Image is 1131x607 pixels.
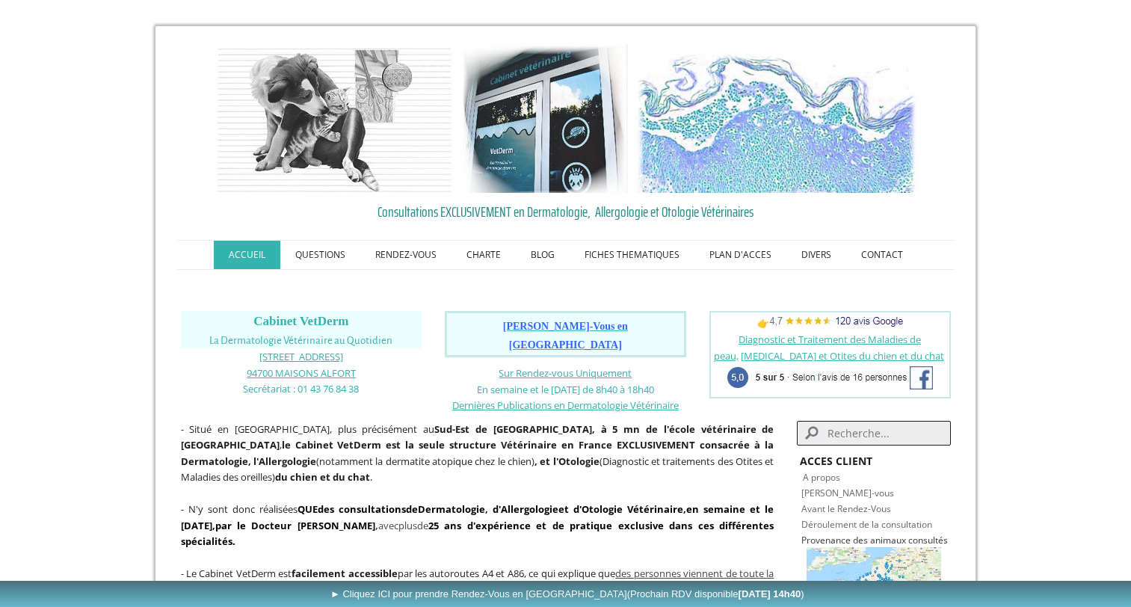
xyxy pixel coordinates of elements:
[797,421,950,446] input: Search
[786,241,846,269] a: DIVERS
[280,241,360,269] a: QUESTIONS
[534,455,600,468] b: , et l'Otologie
[215,519,375,532] span: par le Docteur [PERSON_NAME]
[275,470,370,484] strong: du chien et du chat
[741,349,944,363] a: [MEDICAL_DATA] et Otites du chien et du chat
[694,241,786,269] a: PLAN D'ACCES
[452,398,679,412] a: Dernières Publications en Dermatologie Vétérinaire
[452,241,516,269] a: CHARTE
[757,316,903,330] span: 👉
[181,422,774,484] span: - Situé en [GEOGRAPHIC_DATA], plus précisément au , (notamment la dermatite atopique chez le chie...
[846,241,918,269] a: CONTACT
[803,471,840,484] a: A propos
[247,366,356,380] a: 94700 MAISONS ALFORT
[212,519,215,532] span: ,
[292,567,345,580] span: facilement
[243,382,359,395] span: Secrétariat : 01 43 76 84 38
[330,588,804,600] span: ► Cliquez ICI pour prendre Rendez-Vous en [GEOGRAPHIC_DATA]
[253,314,348,328] span: Cabinet VetDerm
[259,349,343,363] a: [STREET_ADDRESS]
[714,333,922,363] a: Diagnostic et Traitement des Maladies de peau,
[339,502,664,516] strong: de , d' et d'
[501,502,558,516] a: Allergologie
[295,438,575,452] b: Cabinet VetDerm est la seule structure Vétérinaire en
[298,502,318,516] strong: QUE
[181,502,774,548] span: avec de
[418,502,485,516] a: Dermatologie
[339,502,406,516] a: consultations
[215,519,378,532] b: ,
[181,422,774,452] strong: Sud-Est de [GEOGRAPHIC_DATA], à 5 mn de l'école vétérinaire de [GEOGRAPHIC_DATA]
[801,518,932,531] a: Déroulement de la consultation
[801,534,807,546] span: P
[800,454,872,468] strong: ACCES CLIENT
[181,200,951,223] a: Consultations EXCLUSIVEMENT en Dermatologie, Allergologie et Otologie Vétérinaires
[499,366,632,380] a: Sur Rendez-vous Uniquement
[503,321,628,351] a: [PERSON_NAME]-Vous en [GEOGRAPHIC_DATA]
[801,487,894,499] a: [PERSON_NAME]-vous
[739,588,801,600] b: [DATE] 14h40
[209,335,392,346] span: La Dermatologie Vétérinaire au Quotidien
[477,383,654,396] span: En semaine et le [DATE] de 8h40 à 18h40
[181,519,774,549] strong: 25 ans d'expérience et de pratique exclusive dans ces différentes spécialités.
[570,241,694,269] a: FICHES THEMATIQUES
[853,534,948,546] span: des animaux consultés
[282,438,291,452] strong: le
[627,588,804,600] span: (Prochain RDV disponible )
[318,502,334,516] strong: des
[360,241,452,269] a: RENDEZ-VOUS
[348,567,398,580] strong: accessible
[683,502,686,516] strong: ,
[398,519,417,532] span: plus
[801,502,891,515] a: Avant le Rendez-Vous
[516,241,570,269] a: BLOG
[582,502,664,516] a: Otologie Vétérin
[181,502,774,532] span: en semaine et le [DATE]
[181,502,774,548] span: - N'y sont donc réalisées
[807,534,851,546] a: rovenance
[214,241,280,269] a: ACCUEIL
[259,350,343,363] span: [STREET_ADDRESS]
[664,502,683,516] a: aire
[181,438,774,468] b: France EXCLUSIVEMENT consacrée à la Dermatologie, l'Allergologie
